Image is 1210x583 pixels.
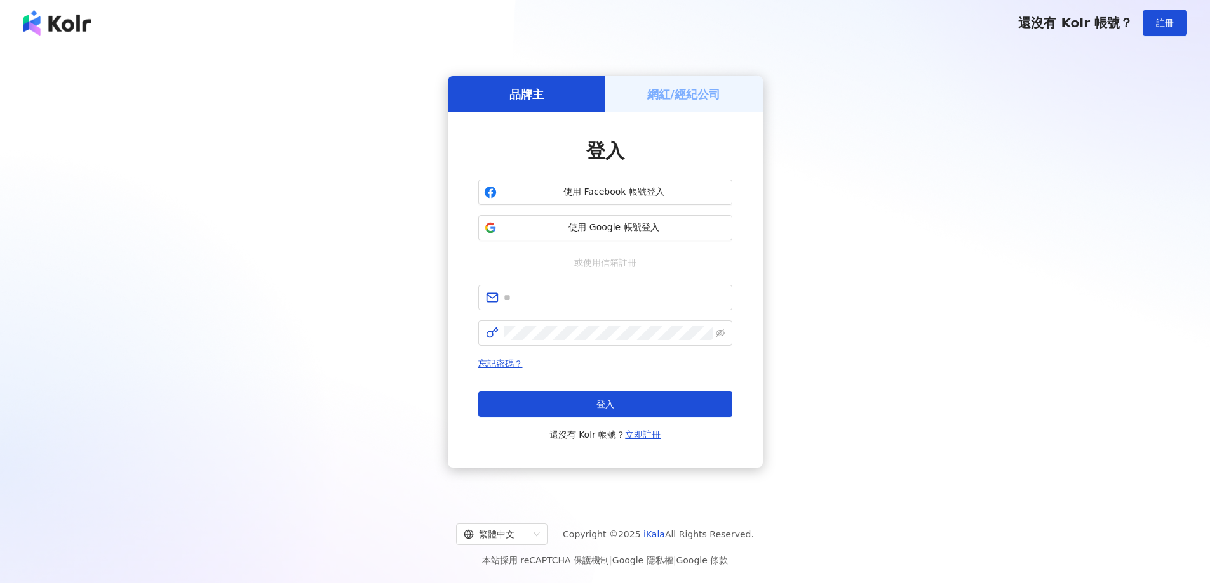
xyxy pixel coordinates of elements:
[549,427,661,442] span: 還沒有 Kolr 帳號？
[565,256,645,270] span: 或使用信箱註冊
[1143,10,1187,36] button: 註冊
[502,186,727,199] span: 使用 Facebook 帳號登入
[478,215,732,240] button: 使用 Google 帳號登入
[673,555,676,565] span: |
[586,140,624,162] span: 登入
[502,221,727,234] span: 使用 Google 帳號登入
[647,86,720,102] h5: 網紅/經紀公司
[625,429,661,440] a: 立即註冊
[23,10,91,36] img: logo
[509,86,544,102] h5: 品牌主
[1018,15,1133,30] span: 還沒有 Kolr 帳號？
[716,329,725,337] span: eye-invisible
[643,529,665,539] a: iKala
[482,553,728,568] span: 本站採用 reCAPTCHA 保護機制
[609,555,612,565] span: |
[563,527,754,542] span: Copyright © 2025 All Rights Reserved.
[612,555,673,565] a: Google 隱私權
[1156,18,1174,28] span: 註冊
[478,180,732,205] button: 使用 Facebook 帳號登入
[676,555,728,565] a: Google 條款
[478,358,523,369] a: 忘記密碼？
[464,524,528,544] div: 繁體中文
[596,399,614,409] span: 登入
[478,391,732,417] button: 登入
